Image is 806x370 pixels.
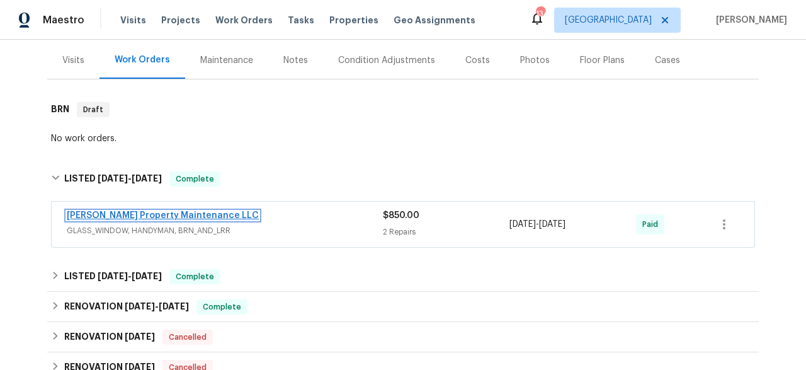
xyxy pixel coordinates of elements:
[115,54,170,66] div: Work Orders
[78,103,108,116] span: Draft
[51,132,755,145] div: No work orders.
[711,14,787,26] span: [PERSON_NAME]
[200,54,253,67] div: Maintenance
[132,272,162,280] span: [DATE]
[62,54,84,67] div: Visits
[98,272,128,280] span: [DATE]
[509,220,536,229] span: [DATE]
[47,322,759,352] div: RENOVATION [DATE]Cancelled
[215,14,273,26] span: Work Orders
[171,173,219,185] span: Complete
[47,159,759,199] div: LISTED [DATE]-[DATE]Complete
[51,102,69,117] h6: BRN
[132,174,162,183] span: [DATE]
[539,220,565,229] span: [DATE]
[283,54,308,67] div: Notes
[164,331,212,344] span: Cancelled
[288,16,314,25] span: Tasks
[198,301,246,313] span: Complete
[67,224,383,237] span: GLASS_WINDOW, HANDYMAN, BRN_AND_LRR
[171,270,219,283] span: Complete
[64,299,189,315] h6: RENOVATION
[394,14,475,26] span: Geo Assignments
[120,14,146,26] span: Visits
[580,54,625,67] div: Floor Plans
[509,218,565,231] span: -
[47,292,759,322] div: RENOVATION [DATE]-[DATE]Complete
[98,272,162,280] span: -
[161,14,200,26] span: Projects
[520,54,550,67] div: Photos
[67,211,259,220] a: [PERSON_NAME] Property Maintenance LLC
[642,218,663,231] span: Paid
[64,330,155,345] h6: RENOVATION
[98,174,162,183] span: -
[536,8,545,20] div: 134
[43,14,84,26] span: Maestro
[465,54,490,67] div: Costs
[329,14,378,26] span: Properties
[47,90,759,130] div: BRN Draft
[125,332,155,341] span: [DATE]
[565,14,652,26] span: [GEOGRAPHIC_DATA]
[383,211,419,220] span: $850.00
[64,171,162,187] h6: LISTED
[338,54,435,67] div: Condition Adjustments
[47,262,759,292] div: LISTED [DATE]-[DATE]Complete
[383,226,509,238] div: 2 Repairs
[655,54,680,67] div: Cases
[125,302,155,311] span: [DATE]
[125,302,189,311] span: -
[159,302,189,311] span: [DATE]
[64,269,162,284] h6: LISTED
[98,174,128,183] span: [DATE]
